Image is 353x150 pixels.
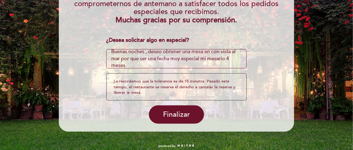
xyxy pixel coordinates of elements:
[158,144,195,148] a: powered by
[163,110,190,119] span: Finalizar
[158,144,176,148] span: powered by
[106,36,247,44] div: ¿Desea solicitar algo en especial?
[177,145,195,148] img: MEITRE
[106,73,247,101] div: Le recordamos que la tolerancia es de 15 minutos. Pasado este tiempo, el restaurante se reserva e...
[149,105,204,124] button: Finalizar
[116,16,237,24] b: Muchas gracias por su comprensión.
